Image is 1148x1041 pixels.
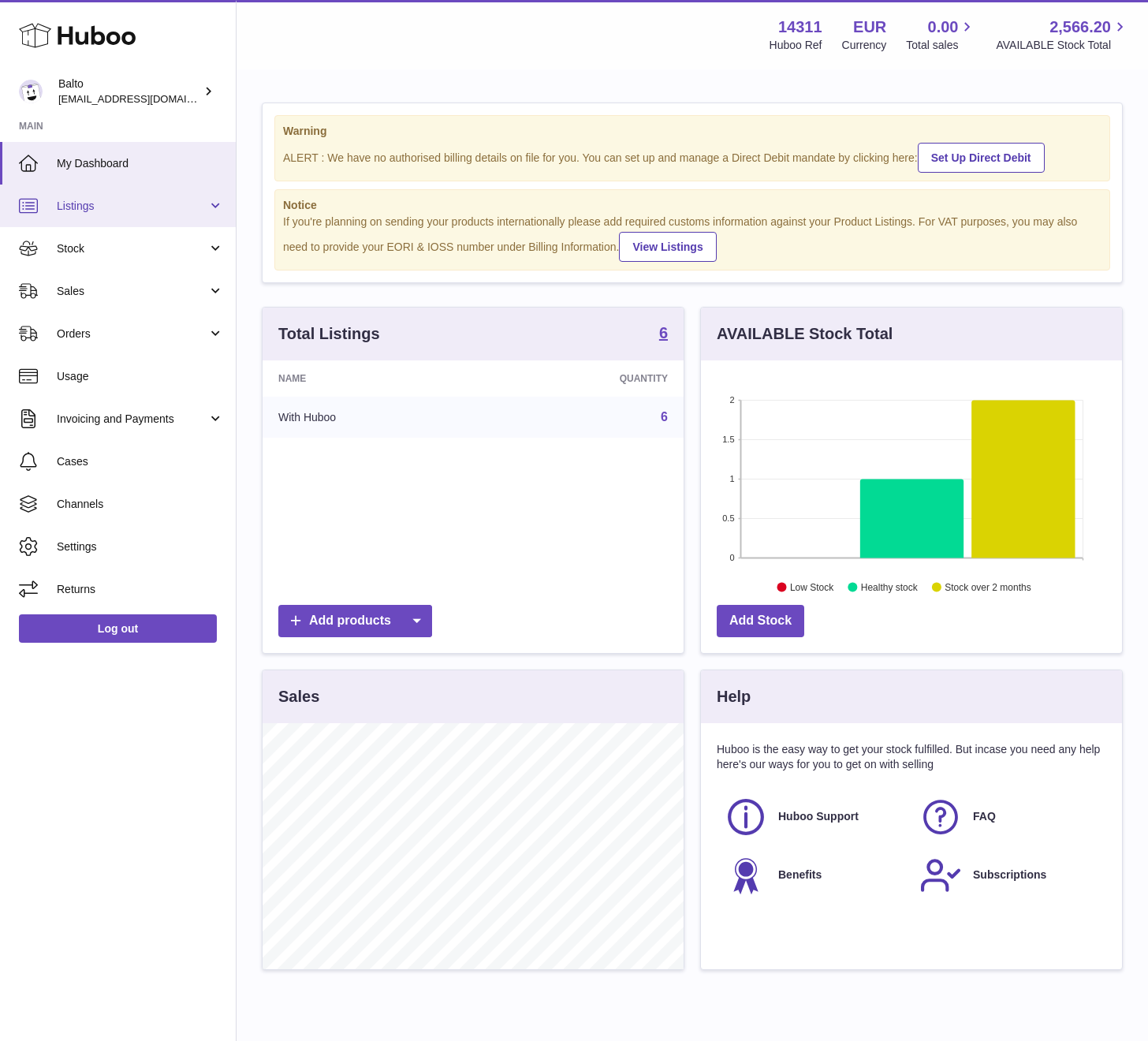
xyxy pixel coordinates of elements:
div: If you're planning on sending your products internationally please add required customs informati... [283,215,1101,262]
strong: 14311 [778,17,822,38]
td: With Huboo [263,397,485,438]
h3: Total Listings [278,323,380,345]
div: Huboo Ref [770,38,822,53]
span: Total sales [906,38,976,53]
span: Cases [57,454,224,469]
a: Add products [278,605,432,637]
div: Currency [842,38,887,53]
span: Stock [57,241,207,256]
h3: AVAILABLE Stock Total [717,323,893,345]
text: 1 [729,474,734,483]
a: 6 [659,325,668,344]
span: Invoicing and Payments [57,412,207,427]
text: Low Stock [790,582,834,593]
a: Set Up Direct Debit [918,143,1045,173]
text: Stock over 2 months [945,582,1031,593]
span: Sales [57,284,207,299]
a: Log out [19,614,217,643]
span: FAQ [973,809,996,824]
text: Healthy stock [861,582,919,593]
span: 2,566.20 [1049,17,1111,38]
text: 0.5 [722,513,734,523]
text: 2 [729,395,734,405]
a: Subscriptions [919,854,1098,897]
span: Settings [57,539,224,554]
h3: Help [717,686,751,707]
strong: Warning [283,124,1101,139]
text: 0 [729,553,734,562]
span: Subscriptions [973,868,1046,882]
a: Benefits [725,854,904,897]
a: Add Stock [717,605,804,637]
a: 2,566.20 AVAILABLE Stock Total [996,17,1129,53]
text: 1.5 [722,435,734,444]
th: Name [263,360,485,397]
span: AVAILABLE Stock Total [996,38,1129,53]
span: Huboo Support [778,809,859,824]
a: 0.00 Total sales [906,17,976,53]
span: Usage [57,369,224,384]
a: Huboo Support [725,796,904,838]
span: [EMAIL_ADDRESS][DOMAIN_NAME] [58,92,232,105]
span: 0.00 [928,17,959,38]
th: Quantity [485,360,684,397]
span: My Dashboard [57,156,224,171]
img: calexander@softion.consulting [19,80,43,103]
div: Balto [58,76,200,106]
strong: Notice [283,198,1101,213]
p: Huboo is the easy way to get your stock fulfilled. But incase you need any help here's our ways f... [717,742,1106,772]
strong: 6 [659,325,668,341]
a: 6 [661,410,668,423]
span: Returns [57,582,224,597]
strong: EUR [853,17,886,38]
a: View Listings [619,232,716,262]
span: Channels [57,497,224,512]
span: Orders [57,326,207,341]
h3: Sales [278,686,319,707]
span: Benefits [778,868,822,882]
div: ALERT : We have no authorised billing details on file for you. You can set up and manage a Direct... [283,140,1101,173]
span: Listings [57,199,207,214]
a: FAQ [919,796,1098,838]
